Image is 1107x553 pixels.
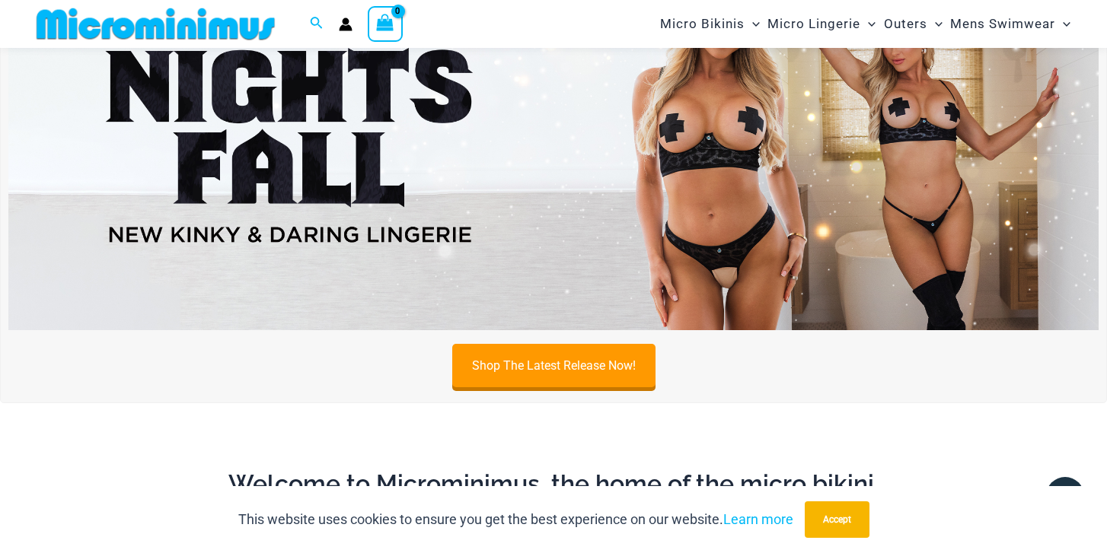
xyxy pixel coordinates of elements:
[368,6,403,41] a: View Shopping Cart, empty
[238,508,793,531] p: This website uses cookies to ensure you get the best experience on our website.
[764,5,879,43] a: Micro LingerieMenu ToggleMenu Toggle
[723,511,793,527] a: Learn more
[950,5,1055,43] span: Mens Swimwear
[660,5,745,43] span: Micro Bikinis
[927,5,943,43] span: Menu Toggle
[654,2,1077,46] nav: Site Navigation
[860,5,876,43] span: Menu Toggle
[884,5,927,43] span: Outers
[745,5,760,43] span: Menu Toggle
[805,501,869,538] button: Accept
[767,5,860,43] span: Micro Lingerie
[339,17,353,31] a: Account icon link
[30,7,281,41] img: MM SHOP LOGO FLAT
[42,468,1065,500] h2: Welcome to Microminimus, the home of the micro bikini.
[880,5,946,43] a: OutersMenu ToggleMenu Toggle
[656,5,764,43] a: Micro BikinisMenu ToggleMenu Toggle
[310,14,324,33] a: Search icon link
[1055,5,1070,43] span: Menu Toggle
[452,344,656,387] a: Shop The Latest Release Now!
[946,5,1074,43] a: Mens SwimwearMenu ToggleMenu Toggle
